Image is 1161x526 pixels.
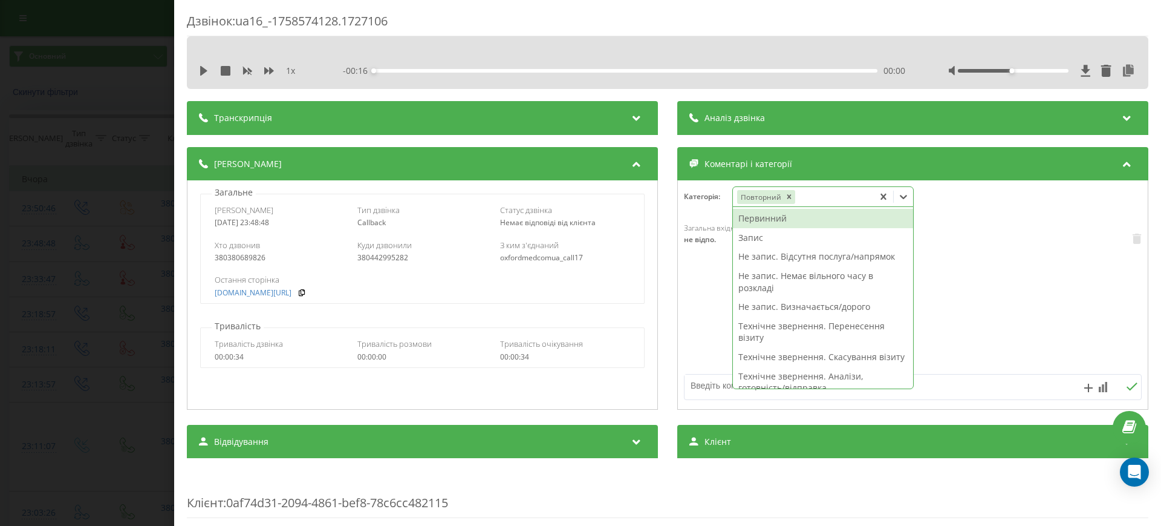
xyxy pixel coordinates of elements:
span: Клієнт [187,495,223,511]
span: Коментарі і категорії [704,158,792,170]
span: Хто дзвонив [215,240,260,251]
span: Статус дзвінка [500,205,552,215]
p: Тривалість [212,320,264,332]
span: Callback [357,217,386,228]
div: 00:00:34 [215,353,345,361]
div: oxfordmedcomua_call17 [500,254,630,262]
div: : 0af74d31-2094-4861-bef8-78c6cc482115 [187,470,1148,518]
span: Клієнт [704,436,731,448]
div: Технічне звернення. Перенесення візиту [733,317,913,347]
span: З ким з'єднаний [500,240,559,251]
span: Загальна вхідна сімнадцять [684,223,778,233]
div: Remove Повторний [783,190,795,204]
div: [DATE] 23:48:48 [215,219,345,227]
span: Тип дзвінка [357,205,400,215]
span: [PERSON_NAME] [214,158,282,170]
div: Open Intercom Messenger [1120,458,1149,487]
span: 1 x [286,65,295,77]
div: Accessibility label [371,68,376,73]
div: Не запис. Відсутня послуга/напрямок [733,247,913,266]
div: Дзвінок : ua16_-1758574128.1727106 [187,13,1148,36]
div: Запис [733,228,913,248]
div: 00:00:00 [357,353,487,361]
div: 00:00:34 [500,353,630,361]
div: Технічне звернення. Скасування візиту [733,347,913,367]
span: Тривалість дзвінка [215,338,283,349]
div: 380442995282 [357,254,487,262]
div: Accessibility label [1010,68,1015,73]
a: [DOMAIN_NAME][URL] [215,289,291,297]
div: Технічне звернення. Аналізи, готовність/відправка [733,367,913,398]
span: Тривалість очікування [500,338,583,349]
h4: Категорія : [684,192,732,201]
span: [PERSON_NAME] [215,205,273,215]
div: Не запис. Визначається/дорого [733,297,913,317]
span: - 00:16 [343,65,374,77]
span: Відвідування [214,436,268,448]
div: Не запис. Немає вільного часу в розкладі [733,266,913,297]
span: Немає відповіді від клієнта [500,217,596,228]
span: Остання сторінка [215,274,279,285]
div: Первинний [733,209,913,228]
p: Загальне [212,186,256,199]
div: не відпо. [684,235,794,245]
div: Повторний [737,190,783,204]
span: Аналіз дзвінка [704,112,765,124]
span: Транскрипція [214,112,272,124]
div: 380380689826 [215,254,345,262]
span: Куди дзвонили [357,240,412,251]
span: Тривалість розмови [357,338,432,349]
span: 00:00 [883,65,905,77]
